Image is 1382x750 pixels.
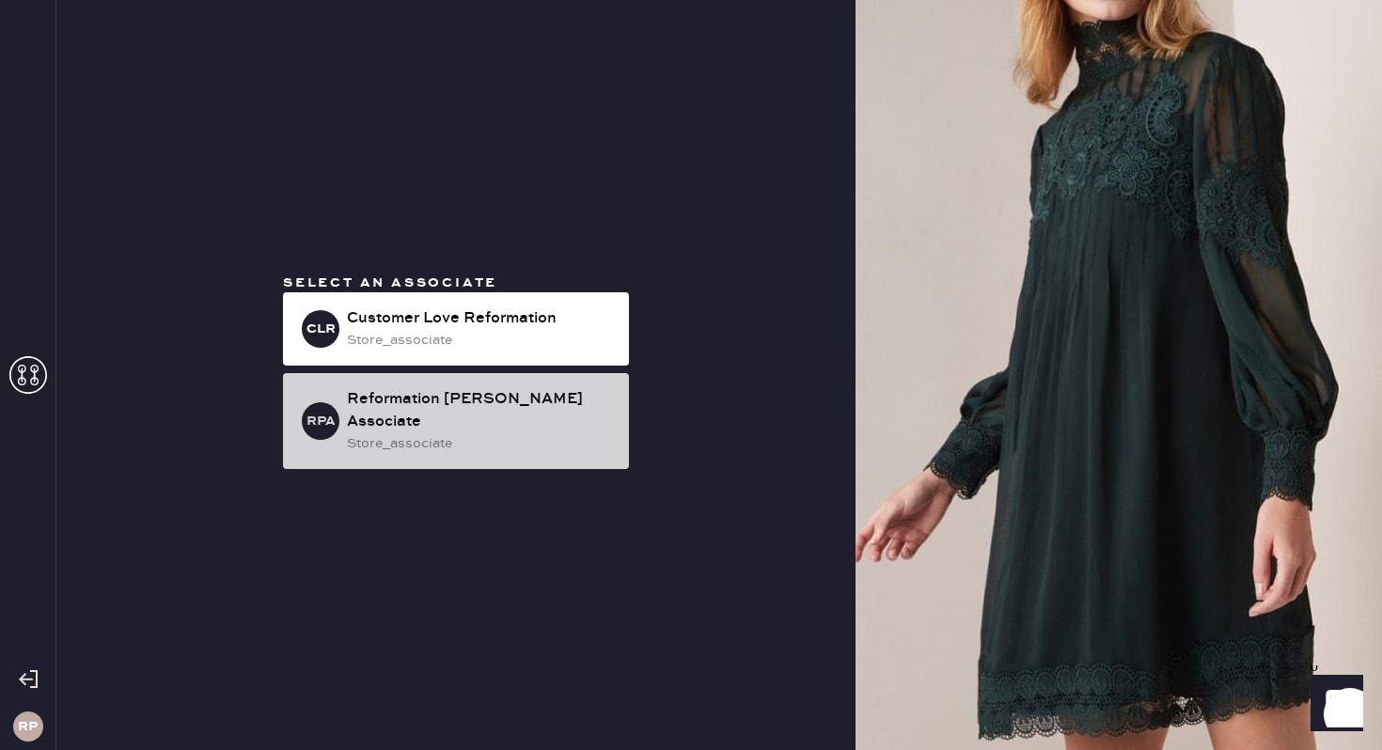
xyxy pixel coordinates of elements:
[347,307,614,330] div: Customer Love Reformation
[1293,665,1374,746] iframe: Front Chat
[18,720,38,733] h3: RP
[283,274,497,291] span: Select an associate
[347,330,614,351] div: store_associate
[347,433,614,454] div: store_associate
[306,414,336,428] h3: RPA
[347,388,614,433] div: Reformation [PERSON_NAME] Associate
[306,322,336,336] h3: CLR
